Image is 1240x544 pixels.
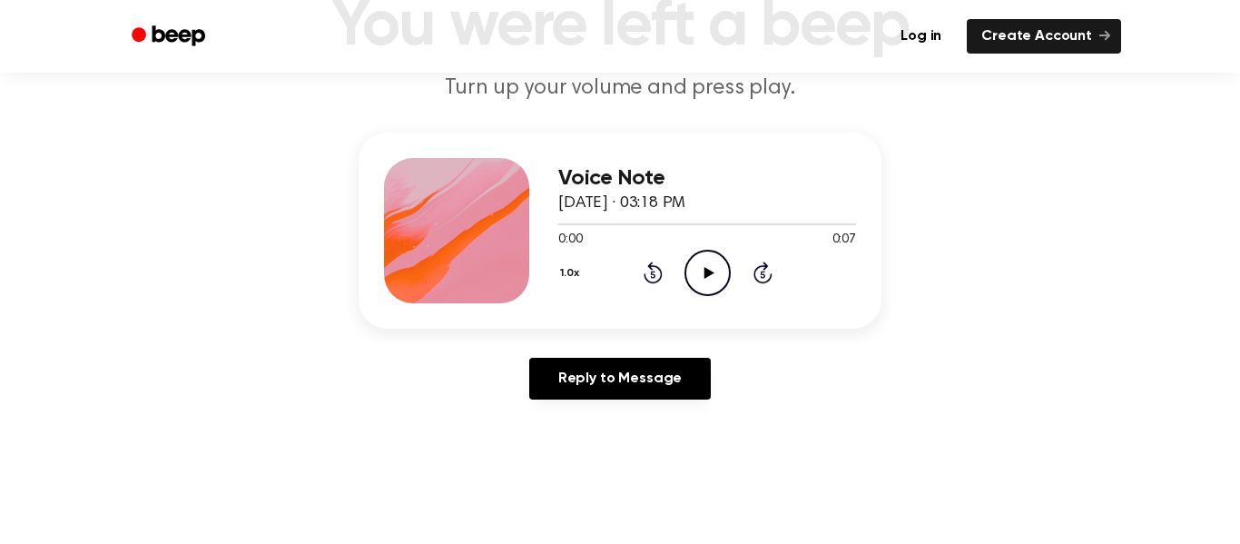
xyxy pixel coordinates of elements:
[271,74,969,104] p: Turn up your volume and press play.
[119,19,221,54] a: Beep
[558,231,582,250] span: 0:00
[967,19,1121,54] a: Create Account
[558,166,856,191] h3: Voice Note
[886,19,956,54] a: Log in
[558,258,586,289] button: 1.0x
[832,231,856,250] span: 0:07
[529,358,711,400] a: Reply to Message
[558,195,685,212] span: [DATE] · 03:18 PM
